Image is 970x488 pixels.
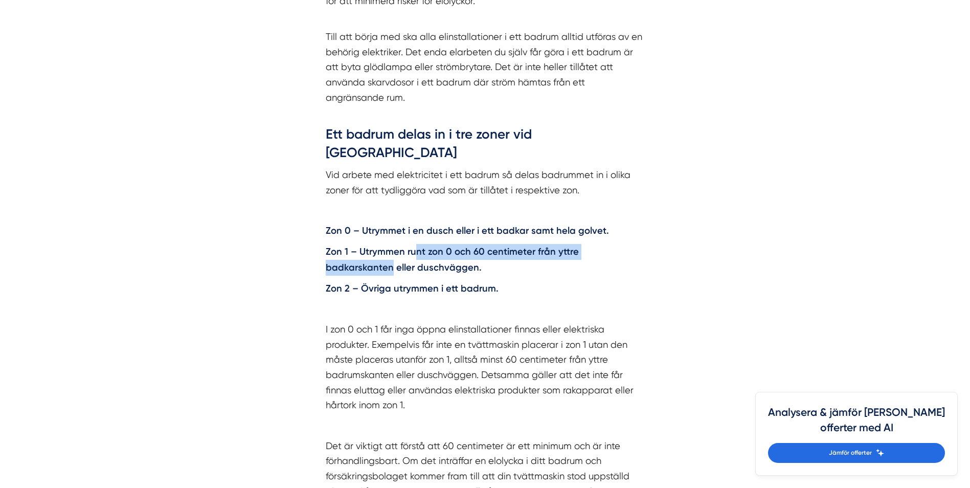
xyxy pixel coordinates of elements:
[829,448,872,458] span: Jämför offerter
[326,246,579,273] strong: Zon 1 – Utrymmen runt zon 0 och 60 centimeter från yttre badkarskanten eller duschväggen.
[768,405,945,443] h4: Analysera & jämför [PERSON_NAME] offerter med AI
[326,283,499,294] strong: Zon 2 – Övriga utrymmen i ett badrum.
[768,443,945,463] a: Jämför offerter
[326,125,645,167] h3: Ett badrum delas in i tre zoner vid [GEOGRAPHIC_DATA]
[326,225,609,236] strong: Zon 0 – Utrymmet i en dusch eller i ett badkar samt hela golvet.
[326,29,645,120] p: Till att börja med ska alla elinstallationer i ett badrum alltid utföras av en behörig elektriker...
[326,322,645,413] p: I zon 0 och 1 får inga öppna elinstallationer finnas eller elektriska produkter. Exempelvis får i...
[326,167,645,197] p: Vid arbete med elektricitet i ett badrum så delas badrummet in i olika zoner för att tydliggöra v...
